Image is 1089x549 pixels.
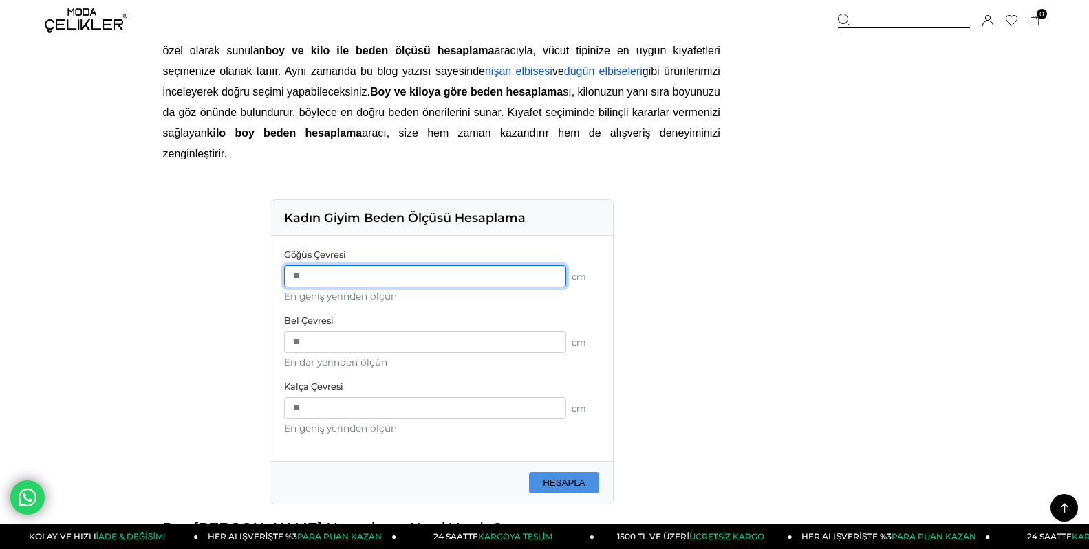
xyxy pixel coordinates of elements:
div: En geniş yerinden ölçün [284,423,599,434]
span: cm [572,271,599,282]
label: Kalça Çevresi [284,381,599,392]
span: PARA PUAN KAZAN [297,531,382,541]
span: 0 [1037,9,1047,19]
div: En dar yerinden ölçün [284,357,599,368]
span: ÜCRETSİZ KARGO [689,531,764,541]
b: boy ve kilo ile beden ölçüsü hesaplama [265,45,494,56]
img: logo [45,8,127,33]
span: cm [572,403,599,414]
a: HER ALIŞVERİŞTE %3PARA PUAN KAZAN [793,524,991,549]
a: 1500 TL VE ÜZERİÜCRETSİZ KARGO [594,524,793,549]
a: düğün elbiseleri [564,65,643,77]
a: KOLAY VE HIZLIİADE & DEĞİŞİM! [1,524,199,549]
label: Bel Çevresi [284,315,599,326]
label: Göğüs Çevresi [284,249,599,260]
b: Boy ve kiloya göre beden hesaplama [370,86,563,98]
a: 0 [1030,16,1040,26]
div: Kadın Giyim Beden Ölçüsü Hesaplama [270,200,613,236]
span: KARGOYA TESLİM [478,531,552,541]
a: 24 SAATTEKARGOYA TESLİM [396,524,594,549]
span: Boy [PERSON_NAME] Hesaplama Nasıl Yapılır? [163,519,502,537]
span: İADE & DEĞİŞİM! [96,531,165,541]
span: PARA PUAN KAZAN [892,531,976,541]
span: cm [572,337,599,348]
b: kilo boy beden hesaplama [207,127,363,139]
button: HESAPLA [529,472,599,493]
div: En geniş yerinden ölçün [284,291,599,302]
a: nişan elbisesi [485,65,552,77]
a: HER ALIŞVERİŞTE %3PARA PUAN KAZAN [198,524,396,549]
